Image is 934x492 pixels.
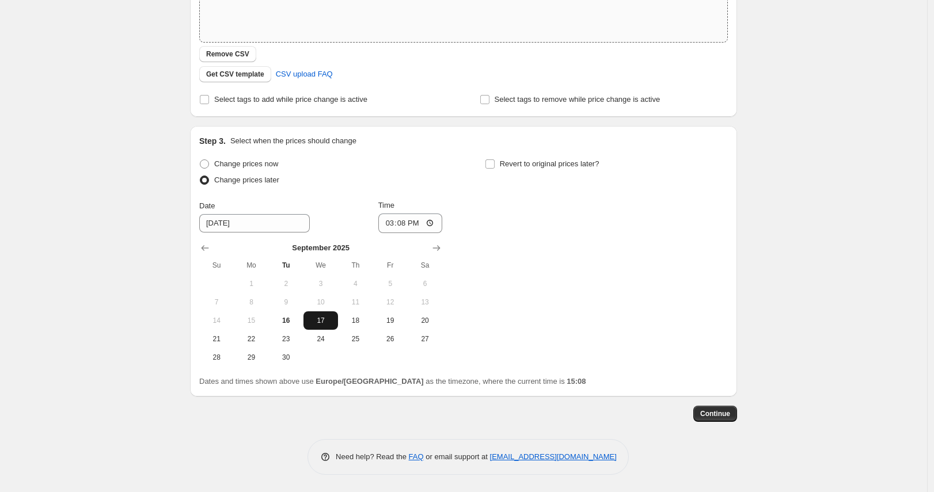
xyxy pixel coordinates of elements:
span: Tu [274,261,299,270]
h2: Step 3. [199,135,226,147]
span: 2 [274,279,299,288]
button: Sunday September 28 2025 [199,348,234,367]
button: Saturday September 6 2025 [408,274,442,293]
button: Wednesday September 17 2025 [303,311,338,330]
span: 3 [308,279,333,288]
button: Saturday September 20 2025 [408,311,442,330]
span: Revert to original prices later? [500,159,599,168]
th: Thursday [338,256,373,274]
button: Show next month, October 2025 [428,240,445,256]
span: Need help? Read the [336,452,409,461]
button: Tuesday September 30 2025 [269,348,303,367]
span: 8 [238,298,264,307]
th: Saturday [408,256,442,274]
button: Tuesday September 2 2025 [269,274,303,293]
span: 26 [378,334,403,344]
button: Wednesday September 10 2025 [303,293,338,311]
span: 27 [412,334,438,344]
span: 11 [343,298,368,307]
button: Friday September 26 2025 [373,330,408,348]
span: Date [199,201,215,210]
span: Select tags to add while price change is active [214,95,367,104]
span: 7 [204,298,229,307]
input: 12:00 [378,213,443,233]
b: Europe/[GEOGRAPHIC_DATA] [316,377,423,386]
span: 25 [343,334,368,344]
button: Tuesday September 9 2025 [269,293,303,311]
span: 14 [204,316,229,325]
span: CSV upload FAQ [276,68,333,80]
button: Thursday September 11 2025 [338,293,373,311]
span: 19 [378,316,403,325]
button: Today Tuesday September 16 2025 [269,311,303,330]
span: 20 [412,316,438,325]
span: 30 [274,353,299,362]
span: Th [343,261,368,270]
span: 6 [412,279,438,288]
span: 5 [378,279,403,288]
span: 15 [238,316,264,325]
span: 21 [204,334,229,344]
span: 23 [274,334,299,344]
a: CSV upload FAQ [269,65,340,83]
span: Change prices now [214,159,278,168]
span: 18 [343,316,368,325]
span: Get CSV template [206,70,264,79]
span: Continue [700,409,730,418]
button: Monday September 29 2025 [234,348,268,367]
span: Mo [238,261,264,270]
button: Monday September 8 2025 [234,293,268,311]
span: Fr [378,261,403,270]
button: Remove CSV [199,46,256,62]
button: Thursday September 4 2025 [338,274,373,293]
span: or email support at [424,452,490,461]
button: Get CSV template [199,66,271,82]
th: Tuesday [269,256,303,274]
span: 28 [204,353,229,362]
th: Monday [234,256,268,274]
button: Saturday September 27 2025 [408,330,442,348]
button: Sunday September 7 2025 [199,293,234,311]
span: Su [204,261,229,270]
span: 12 [378,298,403,307]
button: Tuesday September 23 2025 [269,330,303,348]
span: 1 [238,279,264,288]
span: Time [378,201,394,209]
span: Select tags to remove while price change is active [495,95,660,104]
a: FAQ [409,452,424,461]
a: [EMAIL_ADDRESS][DOMAIN_NAME] [490,452,617,461]
button: Friday September 19 2025 [373,311,408,330]
span: We [308,261,333,270]
span: 4 [343,279,368,288]
button: Friday September 12 2025 [373,293,408,311]
span: Dates and times shown above use as the timezone, where the current time is [199,377,586,386]
span: Sa [412,261,438,270]
span: 13 [412,298,438,307]
input: 9/16/2025 [199,214,310,232]
button: Show previous month, August 2025 [197,240,213,256]
button: Continue [693,406,737,422]
span: Remove CSV [206,49,249,59]
th: Friday [373,256,408,274]
span: 10 [308,298,333,307]
th: Sunday [199,256,234,274]
span: 16 [274,316,299,325]
span: 17 [308,316,333,325]
button: Monday September 15 2025 [234,311,268,330]
button: Sunday September 21 2025 [199,330,234,348]
button: Saturday September 13 2025 [408,293,442,311]
span: 24 [308,334,333,344]
button: Thursday September 25 2025 [338,330,373,348]
button: Wednesday September 3 2025 [303,274,338,293]
button: Monday September 22 2025 [234,330,268,348]
span: 29 [238,353,264,362]
button: Friday September 5 2025 [373,274,408,293]
span: Change prices later [214,176,279,184]
span: 9 [274,298,299,307]
button: Sunday September 14 2025 [199,311,234,330]
p: Select when the prices should change [230,135,356,147]
b: 15:08 [567,377,586,386]
button: Monday September 1 2025 [234,274,268,293]
span: 22 [238,334,264,344]
button: Wednesday September 24 2025 [303,330,338,348]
